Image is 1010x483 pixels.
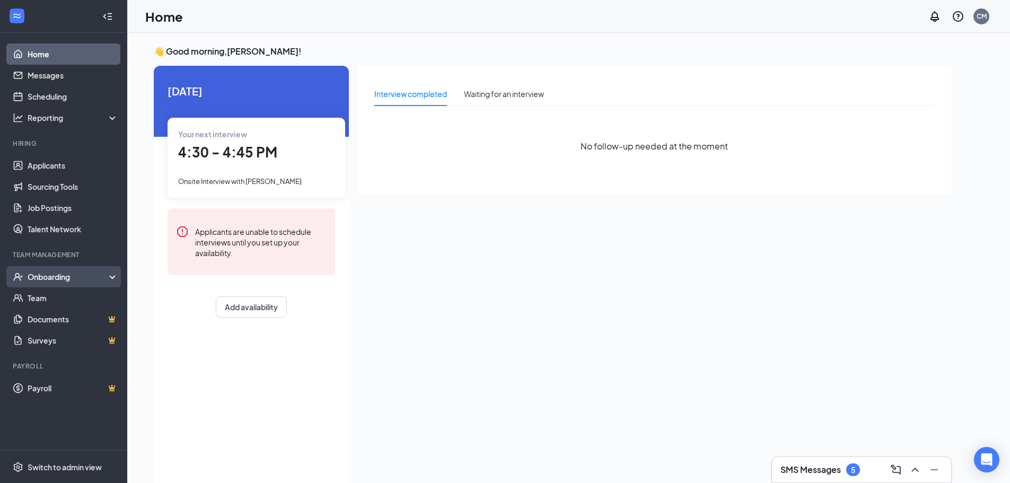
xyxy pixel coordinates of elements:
a: Sourcing Tools [28,176,118,197]
span: Your next interview [178,129,247,139]
a: SurveysCrown [28,330,118,351]
svg: Settings [13,462,23,472]
div: CM [977,12,987,21]
svg: WorkstreamLogo [12,11,22,21]
svg: Collapse [102,11,113,22]
div: Switch to admin view [28,462,102,472]
div: 5 [851,466,855,475]
span: No follow-up needed at the moment [581,139,728,153]
div: Open Intercom Messenger [974,447,999,472]
svg: Analysis [13,112,23,123]
span: [DATE] [168,83,335,99]
svg: Error [176,225,189,238]
div: Reporting [28,112,119,123]
a: Scheduling [28,86,118,107]
a: Job Postings [28,197,118,218]
div: Waiting for an interview [464,88,544,100]
a: Talent Network [28,218,118,240]
div: Hiring [13,139,116,148]
svg: ComposeMessage [890,463,902,476]
a: Team [28,287,118,309]
h3: SMS Messages [780,464,841,476]
div: Applicants are unable to schedule interviews until you set up your availability. [195,225,327,258]
h1: Home [145,7,183,25]
span: 4:30 - 4:45 PM [178,143,277,161]
div: Onboarding [28,271,109,282]
h3: 👋 Good morning, [PERSON_NAME] ! [154,46,951,57]
div: Team Management [13,250,116,259]
a: DocumentsCrown [28,309,118,330]
a: Home [28,43,118,65]
svg: UserCheck [13,271,23,282]
svg: QuestionInfo [952,10,964,23]
button: Minimize [926,461,943,478]
button: ChevronUp [907,461,924,478]
button: ComposeMessage [888,461,904,478]
button: Add availability [216,296,287,318]
svg: ChevronUp [909,463,921,476]
div: Payroll [13,362,116,371]
div: Interview completed [374,88,447,100]
span: Onsite Interview with [PERSON_NAME] [178,177,302,186]
a: Messages [28,65,118,86]
a: Applicants [28,155,118,176]
a: PayrollCrown [28,377,118,399]
svg: Minimize [928,463,941,476]
svg: Notifications [928,10,941,23]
